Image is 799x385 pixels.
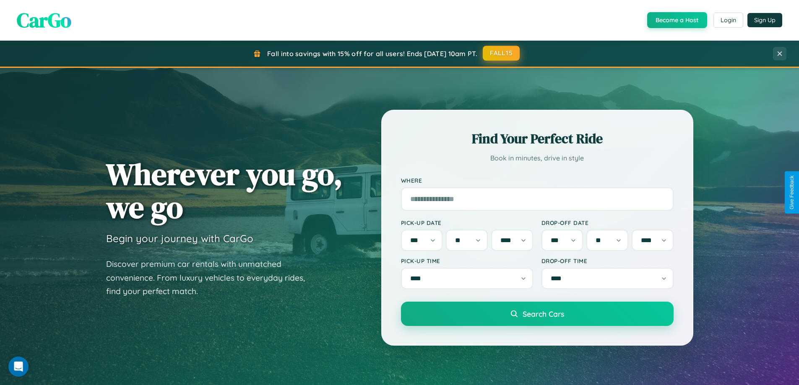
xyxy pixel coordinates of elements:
label: Pick-up Time [401,257,533,264]
button: Become a Host [647,12,707,28]
label: Drop-off Time [541,257,674,264]
label: Drop-off Date [541,219,674,226]
div: Open Intercom Messenger [8,357,29,377]
div: Give Feedback [789,176,795,209]
span: Search Cars [523,309,564,318]
button: Search Cars [401,302,674,326]
button: Sign Up [747,13,782,27]
p: Book in minutes, drive in style [401,152,674,164]
h3: Begin your journey with CarGo [106,232,253,245]
p: Discover premium car rentals with unmatched convenience. From luxury vehicles to everyday rides, ... [106,257,316,298]
h2: Find Your Perfect Ride [401,129,674,148]
span: Fall into savings with 15% off for all users! Ends [DATE] 10am PT. [267,49,477,58]
h1: Wherever you go, we go [106,158,343,224]
label: Pick-up Date [401,219,533,226]
label: Where [401,177,674,184]
button: Login [713,13,743,28]
span: CarGo [17,6,71,34]
button: FALL15 [483,46,520,61]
